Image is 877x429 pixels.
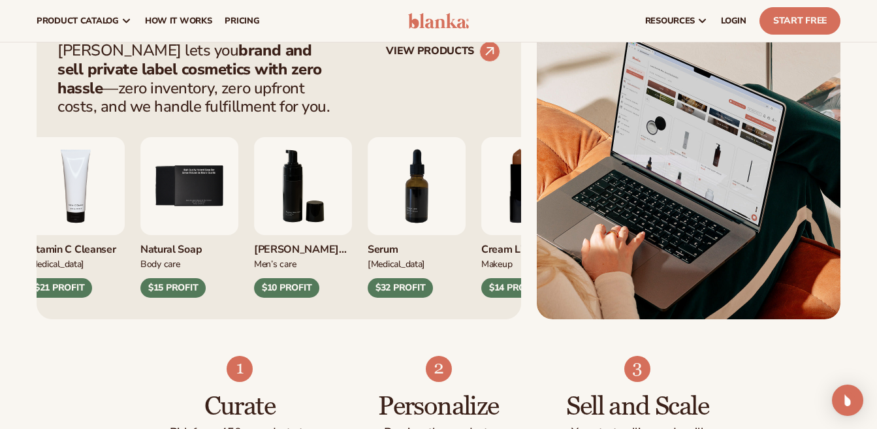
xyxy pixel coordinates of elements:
[408,13,470,29] img: logo
[481,235,579,257] div: Cream Lipstick
[140,137,238,298] div: 5 / 9
[645,16,695,26] span: resources
[140,235,238,257] div: Natural Soap
[57,41,338,116] p: [PERSON_NAME] lets you —zero inventory, zero upfront costs, and we handle fulfillment for you.
[368,257,466,270] div: [MEDICAL_DATA]
[145,16,212,26] span: How It Works
[368,137,466,235] img: Collagen and retinol serum.
[624,356,650,382] img: Shopify Image 6
[27,137,125,235] img: Vitamin c cleanser.
[481,278,547,298] div: $14 PROFIT
[254,257,352,270] div: Men’s Care
[426,356,452,382] img: Shopify Image 5
[254,137,352,298] div: 6 / 9
[365,392,512,421] h3: Personalize
[564,392,711,421] h3: Sell and Scale
[140,137,238,235] img: Nature bar of soap.
[721,16,746,26] span: LOGIN
[167,392,313,421] h3: Curate
[254,235,352,257] div: [PERSON_NAME] Wash
[27,137,125,298] div: 4 / 9
[225,16,259,26] span: pricing
[140,257,238,270] div: Body Care
[481,257,579,270] div: Makeup
[254,137,352,235] img: Foaming beard wash.
[481,137,579,235] img: Luxury cream lipstick.
[57,40,322,99] strong: brand and sell private label cosmetics with zero hassle
[27,278,92,298] div: $21 PROFIT
[254,278,319,298] div: $10 PROFIT
[27,235,125,257] div: Vitamin C Cleanser
[27,257,125,270] div: [MEDICAL_DATA]
[368,278,433,298] div: $32 PROFIT
[140,278,206,298] div: $15 PROFIT
[537,20,840,319] img: Shopify Image 2
[37,16,119,26] span: product catalog
[368,137,466,298] div: 7 / 9
[368,235,466,257] div: Serum
[386,41,500,62] a: VIEW PRODUCTS
[481,137,579,298] div: 8 / 9
[759,7,840,35] a: Start Free
[227,356,253,382] img: Shopify Image 4
[832,385,863,416] div: Open Intercom Messenger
